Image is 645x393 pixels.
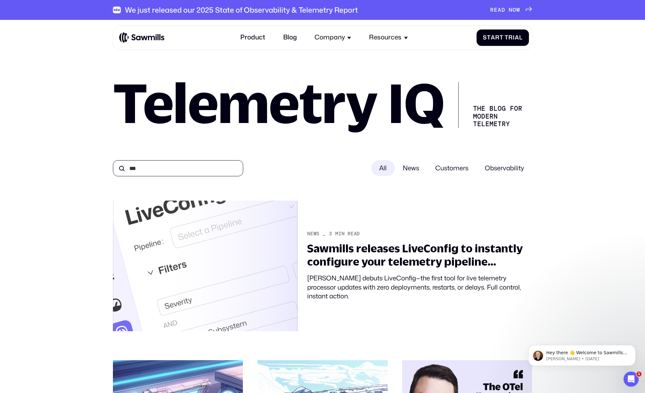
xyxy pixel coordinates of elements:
[309,29,356,46] div: Company
[364,29,413,46] div: Resources
[490,7,532,13] a: READNOW
[329,231,332,237] div: 3
[483,34,487,41] span: S
[113,160,532,176] form: All
[516,7,520,13] span: W
[505,34,508,41] span: T
[636,372,642,377] span: 1
[513,7,516,13] span: O
[491,34,495,41] span: a
[125,6,358,15] div: We just released our 2025 State of Observability & Telemetry Report
[490,7,494,13] span: R
[307,231,320,237] div: News
[371,160,395,176] div: All
[519,34,523,41] span: l
[498,7,501,13] span: A
[477,160,532,176] span: Observability
[27,18,108,55] span: Hey there 👋 Welcome to Sawmills. The smart telemetry management platform that solves cost, qualit...
[624,372,639,387] iframe: Intercom live chat
[335,231,360,237] div: min read
[27,24,109,30] p: Message from Winston, sent 3d ago
[113,77,444,128] h1: Telemetry IQ
[495,34,500,41] span: r
[427,160,477,176] span: Customers
[500,34,503,41] span: t
[369,34,402,42] div: Resources
[477,29,529,46] a: StartTrial
[501,7,505,13] span: D
[508,34,513,41] span: r
[314,34,345,42] div: Company
[395,160,427,176] span: News
[515,34,519,41] span: a
[236,29,270,46] a: Product
[307,242,532,268] div: Sawmills releases LiveConfig to instantly configure your telemetry pipeline without deployment
[487,34,491,41] span: t
[458,82,523,128] div: The Blog for Modern telemetry
[513,34,515,41] span: i
[107,195,538,337] a: News_3min readSawmills releases LiveConfig to instantly configure your telemetry pipeline without...
[519,332,645,376] iframe: Intercom notifications message
[323,231,326,237] div: _
[494,7,498,13] span: E
[509,7,513,13] span: N
[307,274,532,301] div: [PERSON_NAME] debuts LiveConfig—the first tool for live telemetry processor updates with zero dep...
[278,29,302,46] a: Blog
